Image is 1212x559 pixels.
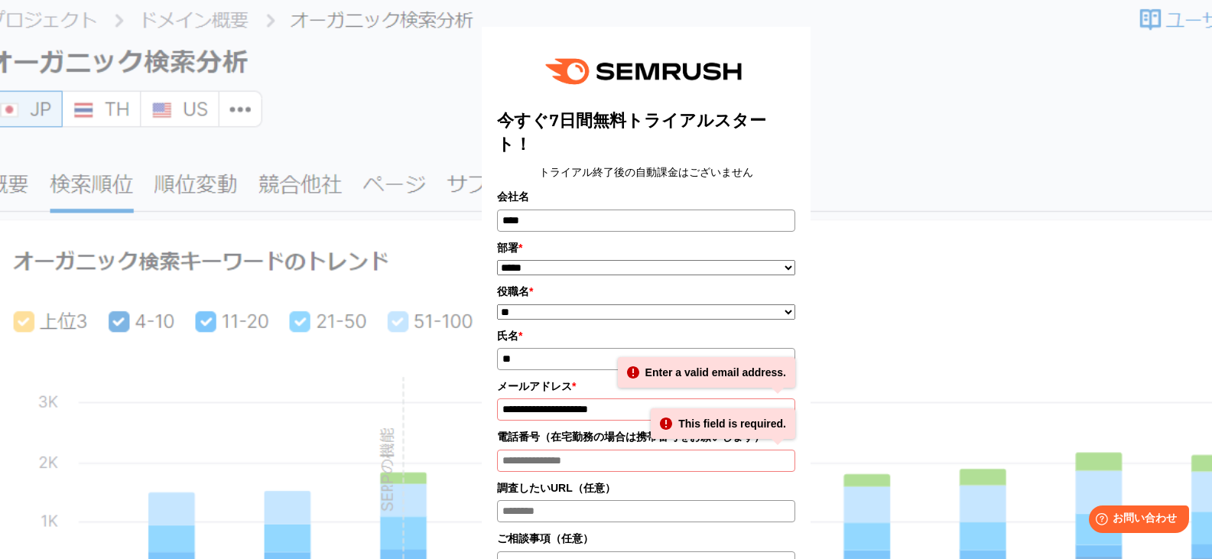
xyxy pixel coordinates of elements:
label: 調査したいURL（任意） [497,479,795,496]
div: This field is required. [651,408,795,439]
div: Enter a valid email address. [618,357,795,388]
center: トライアル終了後の自動課金はございません [497,164,795,180]
label: 役職名 [497,283,795,300]
label: 氏名 [497,327,795,344]
img: e6a379fe-ca9f-484e-8561-e79cf3a04b3f.png [535,42,758,101]
label: ご相談事項（任意） [497,530,795,547]
iframe: Help widget launcher [1076,499,1195,542]
title: 今すぐ7日間無料トライアルスタート！ [497,109,795,156]
label: 会社名 [497,188,795,205]
label: メールアドレス [497,378,795,395]
label: 部署 [497,239,795,256]
label: 電話番号（在宅勤務の場合は携帯番号をお願いします） [497,428,795,445]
